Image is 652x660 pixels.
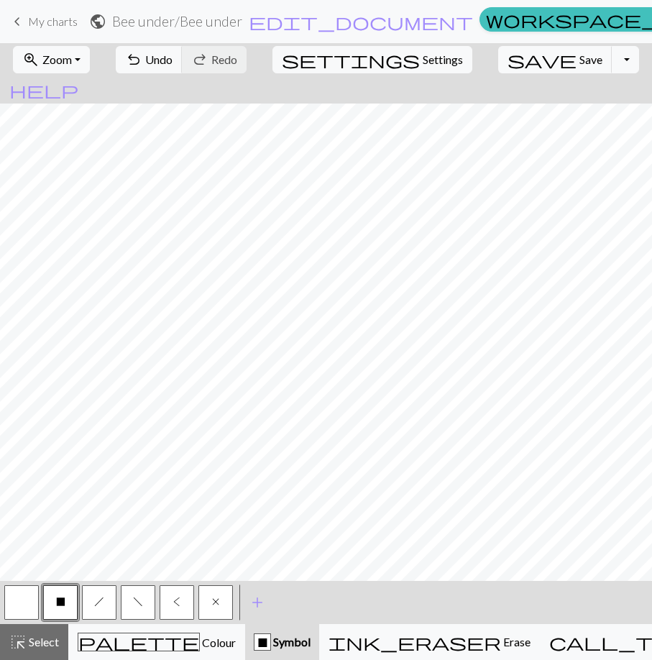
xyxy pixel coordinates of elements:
[78,632,199,652] span: palette
[498,46,612,73] button: Save
[43,585,78,620] button: X
[121,585,155,620] button: f
[116,46,183,73] button: Undo
[212,596,219,608] span: no stitch
[94,596,104,608] span: right leaning decrease
[198,585,233,620] button: x
[28,14,78,28] span: My charts
[9,80,78,100] span: help
[133,596,143,608] span: left leaning decrease
[89,12,106,32] span: public
[42,52,72,66] span: Zoom
[200,636,236,649] span: Colour
[271,635,311,648] span: Symbol
[145,52,173,66] span: Undo
[501,635,531,648] span: Erase
[249,12,473,32] span: edit_document
[13,46,90,73] button: Zoom
[173,596,180,608] span: twisted knit
[423,51,463,68] span: Settings
[272,46,472,73] button: SettingsSettings
[22,50,40,70] span: zoom_in
[160,585,194,620] button: <
[282,50,420,70] span: settings
[27,635,59,648] span: Select
[125,50,142,70] span: undo
[319,624,540,660] button: Erase
[56,596,65,608] span: no stitch
[112,13,242,29] h2: Bee under / Bee under
[245,624,319,660] button: X Symbol
[68,624,245,660] button: Colour
[282,51,420,68] i: Settings
[254,634,270,651] div: X
[329,632,501,652] span: ink_eraser
[249,592,266,613] span: add
[9,9,78,34] a: My charts
[82,585,116,620] button: h
[579,52,602,66] span: Save
[9,12,26,32] span: keyboard_arrow_left
[9,632,27,652] span: highlight_alt
[508,50,577,70] span: save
